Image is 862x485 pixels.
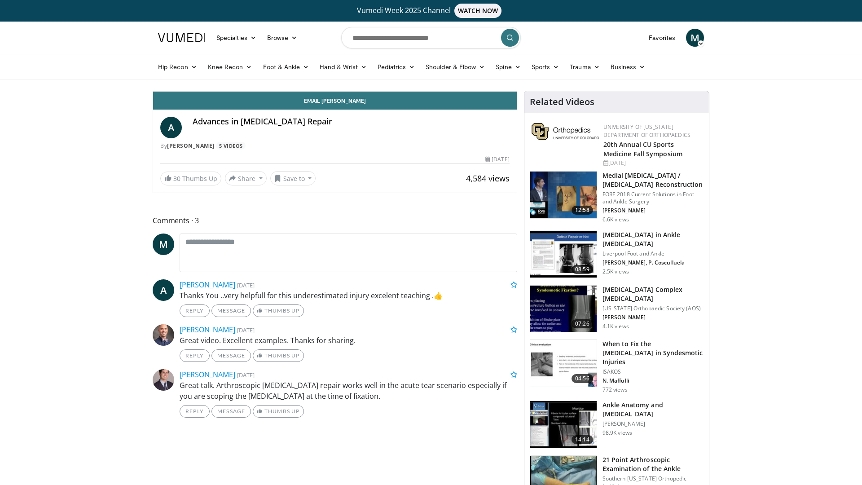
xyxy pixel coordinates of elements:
[237,326,255,334] small: [DATE]
[153,234,174,255] a: M
[225,171,267,185] button: Share
[262,29,303,47] a: Browse
[372,58,420,76] a: Pediatrics
[180,290,517,301] p: Thanks You ..very helpfull for this underestimated injury excelent teaching .👍
[603,420,704,428] p: [PERSON_NAME]
[530,230,704,278] a: 08:59 [MEDICAL_DATA] in Ankle [MEDICAL_DATA] Liverpool Foot and Ankle [PERSON_NAME], P. Coscullue...
[211,349,251,362] a: Message
[603,159,702,167] div: [DATE]
[466,173,510,184] span: 4,584 views
[532,123,599,140] img: 355603a8-37da-49b6-856f-e00d7e9307d3.png.150x105_q85_autocrop_double_scale_upscale_version-0.2.png
[572,265,593,274] span: 08:59
[159,4,703,18] a: Vumedi Week 2025 ChannelWATCH NOW
[180,304,210,317] a: Reply
[686,29,704,47] a: M
[485,155,509,163] div: [DATE]
[603,401,704,419] h3: Ankle Anatomy and [MEDICAL_DATA]
[314,58,372,76] a: Hand & Wrist
[572,374,593,383] span: 04:56
[180,380,517,401] p: Great talk. Arthroscopic [MEDICAL_DATA] repair works well in the acute tear scenario especially i...
[216,142,246,150] a: 5 Videos
[237,281,255,289] small: [DATE]
[420,58,490,76] a: Shoulder & Elbow
[572,435,593,444] span: 14:14
[180,325,235,335] a: [PERSON_NAME]
[603,140,682,158] a: 20th Annual CU Sports Medicine Fall Symposium
[167,142,215,150] a: [PERSON_NAME]
[180,405,210,418] a: Reply
[160,117,182,138] a: A
[153,215,517,226] span: Comments 3
[237,371,255,379] small: [DATE]
[603,429,632,436] p: 98.9K views
[603,123,690,139] a: University of [US_STATE] Department of Orthopaedics
[160,142,510,150] div: By
[180,349,210,362] a: Reply
[605,58,651,76] a: Business
[603,171,704,189] h3: Medial [MEDICAL_DATA] / [MEDICAL_DATA] Reconstruction
[603,230,704,248] h3: [MEDICAL_DATA] in Ankle [MEDICAL_DATA]
[270,171,316,185] button: Save to
[153,58,202,76] a: Hip Recon
[153,92,517,110] a: Email [PERSON_NAME]
[572,319,593,328] span: 07:26
[180,370,235,379] a: [PERSON_NAME]
[603,368,704,375] p: ISAKOS
[530,401,704,448] a: 14:14 Ankle Anatomy and [MEDICAL_DATA] [PERSON_NAME] 98.9K views
[530,97,594,107] h4: Related Videos
[530,286,597,332] img: 2647d37e-b161-4fb5-91d8-b42f8f44f1e6.150x105_q85_crop-smart_upscale.jpg
[603,285,704,303] h3: [MEDICAL_DATA] Complex [MEDICAL_DATA]
[530,339,704,393] a: 04:56 When to Fix the [MEDICAL_DATA] in Syndesmotic Injuries ISAKOS N. Maffulli 772 views
[603,250,704,257] p: Liverpool Foot and Ankle
[603,216,629,223] p: 6.6K views
[530,171,704,223] a: 12:58 Medial [MEDICAL_DATA] / [MEDICAL_DATA] Reconstruction FORE 2018 Current Solutions in Foot a...
[258,58,315,76] a: Foot & Ankle
[603,314,704,321] p: [PERSON_NAME]
[603,191,704,205] p: FORE 2018 Current Solutions in Foot and Ankle Surgery
[180,335,517,346] p: Great video. Excellent examples. Thanks for sharing.
[253,405,303,418] a: Thumbs Up
[564,58,605,76] a: Trauma
[180,280,235,290] a: [PERSON_NAME]
[211,405,251,418] a: Message
[153,279,174,301] a: A
[603,207,704,214] p: [PERSON_NAME]
[253,349,303,362] a: Thumbs Up
[211,29,262,47] a: Specialties
[153,324,174,346] img: Avatar
[530,401,597,448] img: d079e22e-f623-40f6-8657-94e85635e1da.150x105_q85_crop-smart_upscale.jpg
[572,206,593,215] span: 12:58
[603,268,629,275] p: 2.5K views
[153,369,174,391] img: Avatar
[643,29,681,47] a: Favorites
[530,231,597,278] img: a595d053-2029-4267-83a4-114b0daf1731.150x105_q85_crop-smart_upscale.jpg
[530,340,597,387] img: 51ef0c28-2b9f-487c-819d-96f6becad1a9.150x105_q85_crop-smart_upscale.jpg
[530,172,597,218] img: 9b60562b-aac2-4008-bd3b-4b74cf3240bc.150x105_q85_crop-smart_upscale.jpg
[603,386,628,393] p: 772 views
[530,285,704,333] a: 07:26 [MEDICAL_DATA] Complex [MEDICAL_DATA] [US_STATE] Orthopaedic Society (AOS) [PERSON_NAME] 4....
[454,4,502,18] span: WATCH NOW
[490,58,526,76] a: Spine
[341,27,521,48] input: Search topics, interventions
[603,339,704,366] h3: When to Fix the [MEDICAL_DATA] in Syndesmotic Injuries
[153,91,517,92] video-js: Video Player
[193,117,510,127] h4: Advances in [MEDICAL_DATA] Repair
[526,58,565,76] a: Sports
[603,377,704,384] p: N. Maffulli
[158,33,206,42] img: VuMedi Logo
[160,172,221,185] a: 30 Thumbs Up
[173,174,180,183] span: 30
[253,304,303,317] a: Thumbs Up
[603,455,704,473] h3: 21 Point Arthroscopic Examination of the Ankle
[603,323,629,330] p: 4.1K views
[202,58,258,76] a: Knee Recon
[603,259,704,266] p: [PERSON_NAME], P. Cosculluela
[211,304,251,317] a: Message
[603,305,704,312] p: [US_STATE] Orthopaedic Society (AOS)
